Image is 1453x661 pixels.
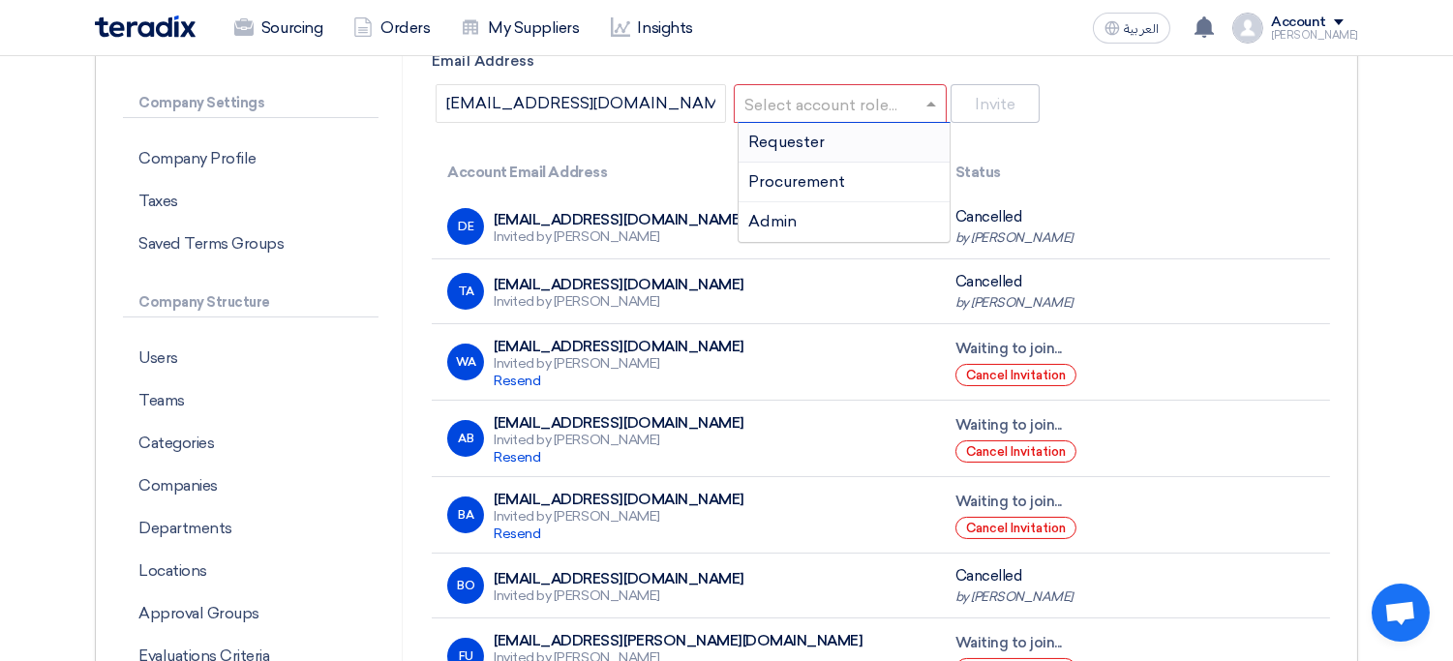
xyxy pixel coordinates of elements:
[1271,15,1326,31] div: Account
[123,337,378,379] p: Users
[432,150,939,195] th: Account Email Address
[955,440,1076,463] button: Cancel Invitation
[940,150,1330,195] th: Status
[494,526,540,542] span: Resend
[494,432,744,466] div: Invited by [PERSON_NAME]
[447,420,484,457] div: AB
[447,496,484,533] div: BA
[955,587,1315,607] div: by [PERSON_NAME]
[1093,13,1170,44] button: العربية
[123,465,378,507] p: Companies
[123,137,378,180] p: Company Profile
[494,355,744,390] div: Invited by [PERSON_NAME]
[447,273,484,310] div: TA
[494,338,744,355] div: [EMAIL_ADDRESS][DOMAIN_NAME]
[123,89,378,118] p: Company Settings
[123,422,378,465] p: Categories
[494,373,540,389] span: Resend
[494,414,744,432] div: [EMAIL_ADDRESS][DOMAIN_NAME]
[748,133,825,151] span: Requester
[123,550,378,592] p: Locations
[748,172,845,191] span: Procurement
[123,507,378,550] p: Departments
[951,84,1040,123] button: Invite
[494,491,744,508] div: [EMAIL_ADDRESS][DOMAIN_NAME]
[955,491,1315,513] div: Waiting to join...
[955,517,1076,539] button: Cancel Invitation
[494,293,744,311] div: Invited by [PERSON_NAME]
[955,632,1315,654] div: Waiting to join...
[595,7,709,49] a: Insights
[955,364,1076,386] button: Cancel Invitation
[123,288,378,317] p: Company Structure
[494,449,540,466] span: Resend
[955,338,1315,360] div: Waiting to join...
[447,208,484,245] div: DE
[955,228,1315,248] div: by [PERSON_NAME]
[494,228,744,246] div: Invited by [PERSON_NAME]
[123,180,378,223] p: Taxes
[123,592,378,635] p: Approval Groups
[219,7,338,49] a: Sourcing
[1124,22,1159,36] span: العربية
[494,587,744,605] div: Invited by [PERSON_NAME]
[494,508,744,543] div: Invited by [PERSON_NAME]
[95,15,196,38] img: Teradix logo
[494,276,744,293] div: [EMAIL_ADDRESS][DOMAIN_NAME]
[748,212,797,230] span: Admin
[494,211,744,228] div: [EMAIL_ADDRESS][DOMAIN_NAME]
[436,84,726,123] input: Enter Email Address...
[1271,30,1358,41] div: [PERSON_NAME]
[494,570,744,587] div: [EMAIL_ADDRESS][DOMAIN_NAME]
[432,50,1330,73] label: Email Address
[1232,13,1263,44] img: profile_test.png
[955,414,1315,436] div: Waiting to join...
[955,565,1315,606] div: Cancelled
[955,293,1315,313] div: by [PERSON_NAME]
[447,344,484,380] div: WA
[445,7,594,49] a: My Suppliers
[338,7,445,49] a: Orders
[123,223,378,265] p: Saved Terms Groups
[494,632,863,649] div: [EMAIL_ADDRESS][PERSON_NAME][DOMAIN_NAME]
[1372,584,1430,642] a: Open chat
[955,206,1315,247] div: Cancelled
[123,379,378,422] p: Teams
[447,567,484,604] div: BO
[955,271,1315,312] div: Cancelled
